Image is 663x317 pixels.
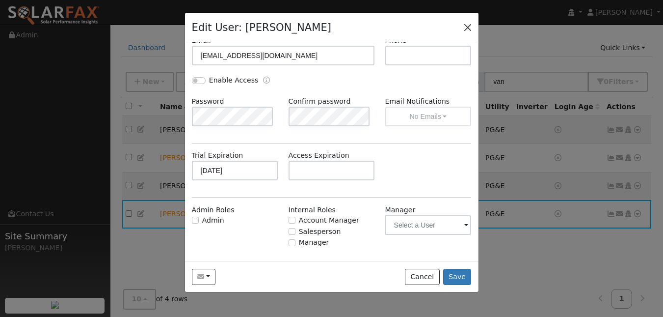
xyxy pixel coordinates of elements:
[289,228,295,235] input: Salesperson
[192,96,224,107] label: Password
[289,96,351,107] label: Confirm password
[192,269,216,286] button: micheleforfinehair@icloud.com
[202,215,224,226] label: Admin
[299,237,329,248] label: Manager
[299,215,359,226] label: Account Manager
[385,215,472,235] input: Select a User
[385,205,416,215] label: Manager
[192,150,243,161] label: Trial Expiration
[289,150,349,161] label: Access Expiration
[443,269,472,286] button: Save
[192,20,332,35] h4: Edit User: [PERSON_NAME]
[192,217,199,224] input: Admin
[209,75,259,86] label: Enable Access
[289,217,295,224] input: Account Manager
[289,205,336,215] label: Internal Roles
[289,239,295,246] input: Manager
[405,269,440,286] button: Cancel
[263,75,270,86] a: Enable Access
[385,96,472,107] label: Email Notifications
[192,205,235,215] label: Admin Roles
[299,227,341,237] label: Salesperson
[449,259,471,269] div: Stats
